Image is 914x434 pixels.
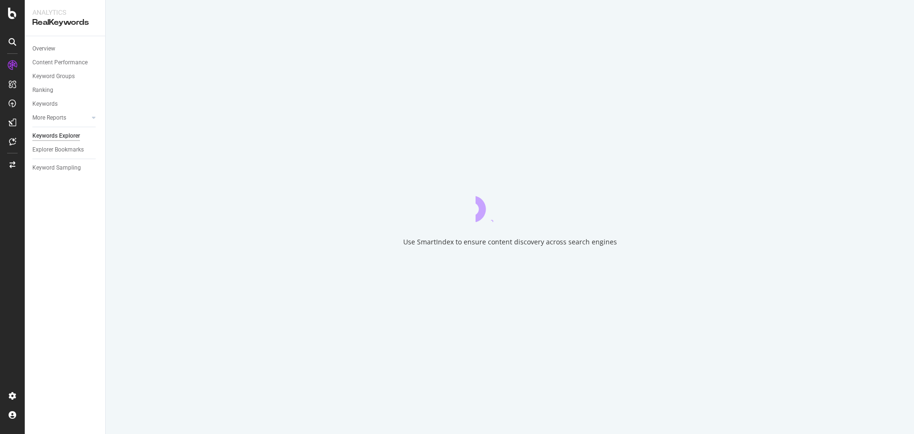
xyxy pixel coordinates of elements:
div: animation [476,188,544,222]
div: More Reports [32,113,66,123]
div: RealKeywords [32,17,98,28]
div: Keyword Groups [32,71,75,81]
div: Analytics [32,8,98,17]
a: Explorer Bookmarks [32,145,99,155]
a: Overview [32,44,99,54]
a: More Reports [32,113,89,123]
div: Ranking [32,85,53,95]
a: Ranking [32,85,99,95]
a: Content Performance [32,58,99,68]
div: Content Performance [32,58,88,68]
a: Keyword Sampling [32,163,99,173]
div: Use SmartIndex to ensure content discovery across search engines [403,237,617,247]
a: Keywords [32,99,99,109]
div: Keywords [32,99,58,109]
a: Keywords Explorer [32,131,99,141]
div: Overview [32,44,55,54]
div: Keywords Explorer [32,131,80,141]
a: Keyword Groups [32,71,99,81]
div: Explorer Bookmarks [32,145,84,155]
div: Keyword Sampling [32,163,81,173]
